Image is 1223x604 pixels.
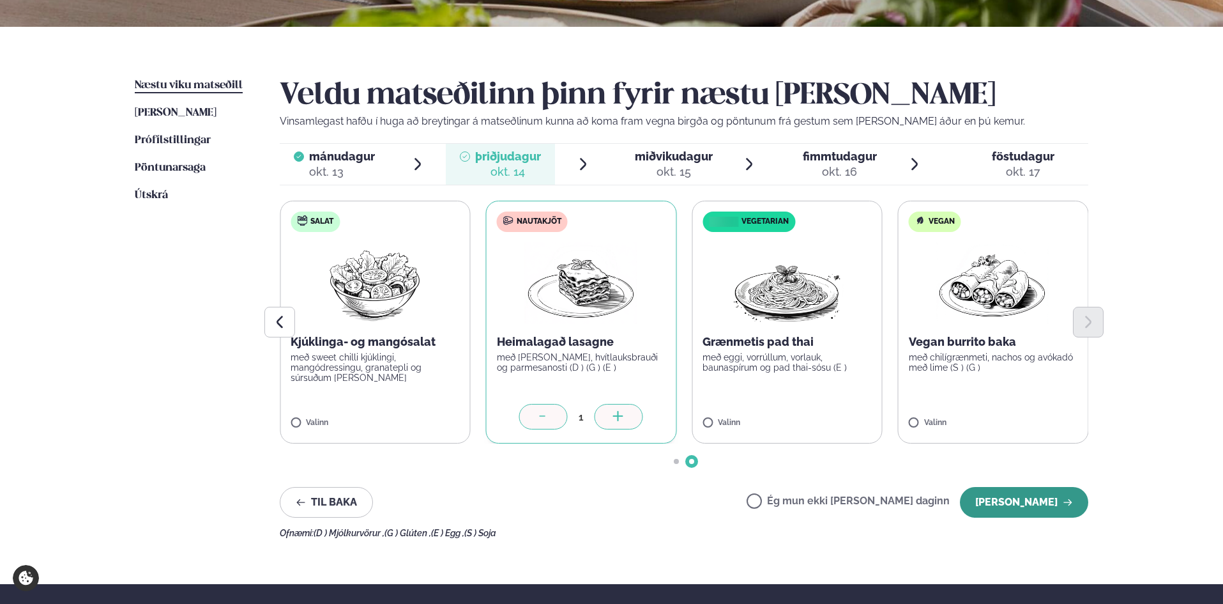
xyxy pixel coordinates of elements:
span: Salat [310,217,333,227]
div: Ofnæmi: [280,528,1088,538]
div: okt. 16 [803,164,877,180]
a: Næstu viku matseðill [135,78,243,93]
p: Vegan burrito baka [909,334,1078,350]
p: með eggi, vorrúllum, vorlauk, baunaspírum og pad thai-sósu (E ) [703,352,872,373]
p: Heimalagað lasagne [497,334,666,350]
a: Prófílstillingar [135,133,211,148]
img: Enchilada.png [937,242,1049,324]
button: [PERSON_NAME] [960,487,1088,518]
button: Til baka [280,487,373,518]
a: [PERSON_NAME] [135,105,216,121]
span: Vegetarian [741,217,789,227]
span: mánudagur [309,150,375,163]
span: fimmtudagur [803,150,877,163]
div: okt. 14 [475,164,541,180]
span: (G ) Glúten , [384,528,431,538]
span: Prófílstillingar [135,135,211,146]
span: (E ) Egg , [431,528,464,538]
span: Go to slide 1 [674,459,679,464]
div: okt. 17 [992,164,1054,180]
p: með chilígrænmeti, nachos og avókadó með lime (S ) (G ) [909,352,1078,373]
h2: Veldu matseðilinn þinn fyrir næstu [PERSON_NAME] [280,78,1088,114]
span: [PERSON_NAME] [135,107,216,118]
span: Útskrá [135,190,168,201]
img: Lasagna.png [525,242,637,324]
img: beef.svg [503,215,513,226]
div: okt. 15 [635,164,713,180]
img: icon [706,216,741,228]
div: 1 [568,410,595,424]
img: Salad.png [319,242,432,324]
span: Pöntunarsaga [135,162,206,173]
p: Grænmetis pad thai [703,334,872,350]
button: Next slide [1073,307,1104,337]
img: Spagetti.png [731,242,843,324]
button: Previous slide [264,307,295,337]
img: salad.svg [297,215,307,226]
span: föstudagur [992,150,1054,163]
div: okt. 13 [309,164,375,180]
p: með [PERSON_NAME], hvítlauksbrauði og parmesanosti (D ) (G ) (E ) [497,352,666,373]
p: með sweet chilli kjúklingi, mangódressingu, granatepli og súrsuðum [PERSON_NAME] [291,352,460,383]
span: (S ) Soja [464,528,496,538]
p: Vinsamlegast hafðu í huga að breytingar á matseðlinum kunna að koma fram vegna birgða og pöntunum... [280,114,1088,129]
span: Næstu viku matseðill [135,80,243,91]
a: Cookie settings [13,565,39,591]
span: Go to slide 2 [689,459,694,464]
a: Pöntunarsaga [135,160,206,176]
span: (D ) Mjólkurvörur , [314,528,384,538]
span: þriðjudagur [475,150,541,163]
p: Kjúklinga- og mangósalat [291,334,460,350]
span: miðvikudagur [635,150,713,163]
img: Vegan.svg [915,215,925,226]
a: Útskrá [135,188,168,203]
span: Vegan [929,217,955,227]
span: Nautakjöt [517,217,561,227]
